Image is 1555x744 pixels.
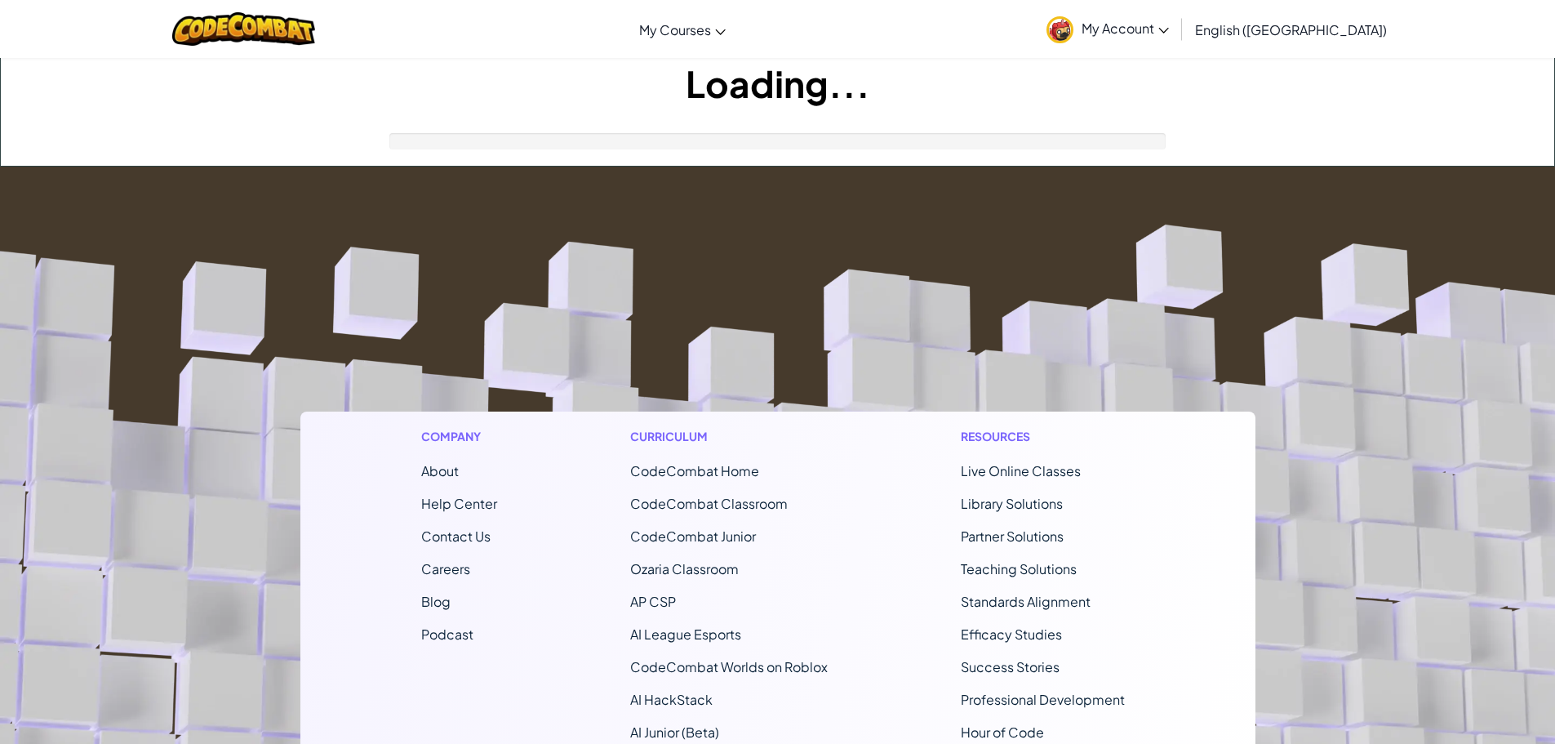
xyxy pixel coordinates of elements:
[961,658,1060,675] a: Success Stories
[961,495,1063,512] a: Library Solutions
[961,724,1044,741] a: Hour of Code
[421,495,497,512] a: Help Center
[1038,3,1177,55] a: My Account
[961,691,1125,708] a: Professional Development
[421,528,491,545] span: Contact Us
[961,528,1064,545] a: Partner Solutions
[1187,7,1395,51] a: English ([GEOGRAPHIC_DATA])
[421,428,497,445] h1: Company
[630,658,828,675] a: CodeCombat Worlds on Roblox
[630,528,756,545] a: CodeCombat Junior
[421,626,473,643] a: Podcast
[630,560,739,577] a: Ozaria Classroom
[961,560,1077,577] a: Teaching Solutions
[1,58,1554,109] h1: Loading...
[639,21,711,38] span: My Courses
[961,626,1062,643] a: Efficacy Studies
[961,462,1081,479] a: Live Online Classes
[421,593,451,610] a: Blog
[631,7,734,51] a: My Courses
[630,428,828,445] h1: Curriculum
[1046,16,1073,43] img: avatar
[630,626,741,643] a: AI League Esports
[630,724,719,741] a: AI Junior (Beta)
[1082,20,1169,37] span: My Account
[630,462,759,479] span: CodeCombat Home
[630,691,713,708] a: AI HackStack
[1195,21,1387,38] span: English ([GEOGRAPHIC_DATA])
[961,593,1091,610] a: Standards Alignment
[421,462,459,479] a: About
[961,428,1135,445] h1: Resources
[421,560,470,577] a: Careers
[630,495,788,512] a: CodeCombat Classroom
[630,593,676,610] a: AP CSP
[172,12,315,46] img: CodeCombat logo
